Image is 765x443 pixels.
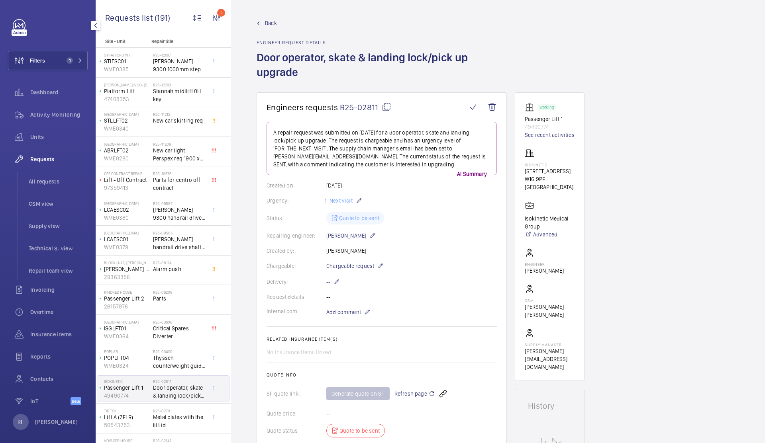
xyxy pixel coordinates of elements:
[104,117,150,125] p: STLLFT02
[104,295,150,302] p: Passenger Lift 2
[326,308,361,316] span: Add comment
[104,230,150,235] p: [GEOGRAPHIC_DATA]
[104,290,150,295] p: Kindred House
[71,397,81,405] span: Beta
[328,197,353,204] span: Next visit
[326,277,340,287] p: --
[104,95,150,103] p: 47408353
[104,379,150,384] p: Isokinetic
[29,267,88,275] span: Repair team view
[104,214,150,222] p: WME0380
[454,170,490,178] p: AI Summary
[153,112,206,117] h2: R25-11212
[153,142,206,146] h2: R25-11209
[104,65,150,73] p: WME0385
[104,384,150,392] p: Passenger Lift 1
[153,260,206,265] h2: R25-08114
[153,82,206,87] h2: R25-12293
[153,176,206,192] span: Parts for centro off contract
[153,354,206,370] span: Thyssen counterweight guide rollers
[104,125,150,133] p: WME0340
[104,53,150,57] p: Stratford int
[30,308,88,316] span: Overtime
[104,201,150,206] p: [GEOGRAPHIC_DATA]
[104,324,150,332] p: ISGLFT01
[30,155,88,163] span: Requests
[525,215,575,230] p: Isokinetic Medical Group
[528,402,571,410] h1: History
[104,206,150,214] p: LCAESC02
[153,171,206,176] h2: R25-10676
[525,123,575,131] p: 49490774
[153,53,206,57] h2: R25-12697
[104,349,150,354] p: Poplar
[525,102,537,112] img: elevator.svg
[153,413,206,429] span: Metal plates with the lift id
[18,418,24,426] p: RF
[104,320,150,324] p: [GEOGRAPHIC_DATA]
[96,39,148,44] p: Site - Unit
[153,146,206,162] span: New car light Perspex req 1900 x 300 3mm thickness
[153,295,206,302] span: Parts
[104,273,150,281] p: 29363356
[104,176,150,184] p: Lift - Off Contract
[525,131,575,139] a: See recent activities
[267,372,497,378] h2: Quote info
[104,302,150,310] p: 26157976
[104,235,150,243] p: LCAESC01
[8,51,88,70] button: Filters1
[525,303,575,319] p: [PERSON_NAME] [PERSON_NAME]
[104,154,150,162] p: WME0280
[153,379,206,384] h2: R25-02811
[257,50,507,92] h1: Door operator, skate & landing lock/pick up upgrade
[153,201,206,206] h2: R25-09587
[525,162,575,167] p: Isokinetic
[153,408,206,413] h2: R25-02701
[525,267,564,275] p: [PERSON_NAME]
[30,375,88,383] span: Contacts
[104,87,150,95] p: Platform Lift
[153,235,206,251] span: [PERSON_NAME] handrail drive shaft, handrail chain & main handrail sprocket
[153,57,206,73] span: [PERSON_NAME] 9300 1000mm step
[525,262,564,267] p: Engineer
[394,389,435,398] span: Refresh page
[326,231,376,240] p: [PERSON_NAME]
[153,324,206,340] span: Critical Spares - Diverter
[104,408,150,413] p: Tik Tok
[153,265,206,273] span: Alarm push
[525,115,575,123] p: Passenger Lift 1
[104,413,150,421] p: Lift A (7FLR)
[104,112,150,117] p: [GEOGRAPHIC_DATA]
[30,286,88,294] span: Invoicing
[104,421,150,429] p: 50543253
[104,354,150,362] p: POPLFT04
[104,362,150,370] p: WME0324
[30,133,88,141] span: Units
[29,244,88,252] span: Technical S. view
[525,342,575,347] p: Supply manager
[340,102,391,112] span: R25-02811
[30,111,88,119] span: Activity Monitoring
[30,397,71,405] span: IoT
[104,243,150,251] p: WME0379
[525,347,575,371] p: [PERSON_NAME][EMAIL_ADDRESS][DOMAIN_NAME]
[29,178,88,185] span: All requests
[67,57,73,64] span: 1
[30,330,88,338] span: Insurance items
[104,146,150,154] p: ABRLFT02
[273,129,490,168] p: A repair request was submitted on [DATE] for a door operator, skate and landing lock/pick up upgr...
[267,102,338,112] span: Engineers requests
[265,19,277,27] span: Back
[153,230,206,235] h2: R25-09585
[151,39,204,44] p: Repair title
[29,222,88,230] span: Supply view
[153,384,206,400] span: Door operator, skate & landing lock/pick up upgrade
[153,320,206,324] h2: R25-03608
[104,184,150,192] p: 97359413
[267,336,497,342] h2: Related insurance item(s)
[30,57,45,64] span: Filters
[525,167,575,175] p: [STREET_ADDRESS]
[153,349,206,354] h2: R25-03499
[30,88,88,96] span: Dashboard
[105,13,155,23] span: Requests list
